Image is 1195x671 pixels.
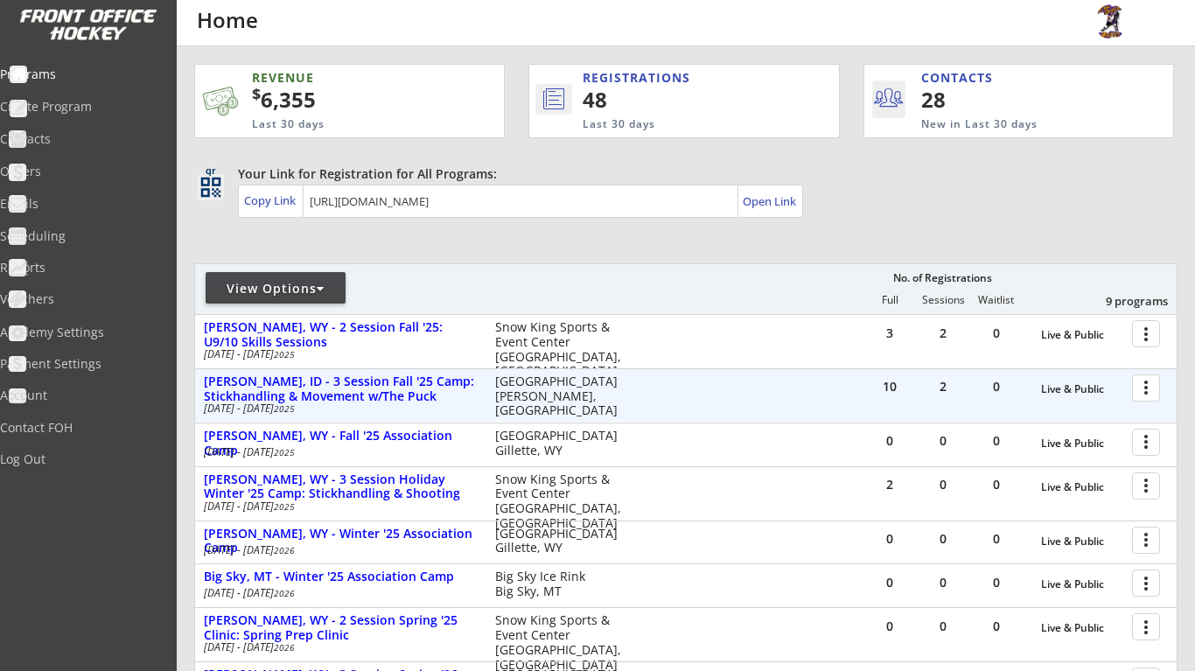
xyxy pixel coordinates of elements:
div: 0 [863,577,916,589]
div: No. of Registrations [888,272,996,284]
div: 2 [917,381,969,393]
div: Live & Public [1041,437,1123,450]
div: 0 [970,620,1023,633]
div: 0 [970,479,1023,491]
div: [PERSON_NAME], WY - Winter '25 Association Camp [204,527,477,556]
div: 9 programs [1077,293,1168,309]
div: Live & Public [1041,578,1123,591]
div: [DATE] - [DATE] [204,588,472,598]
div: Big Sky, MT - Winter '25 Association Camp [204,570,477,584]
div: Live & Public [1041,383,1123,395]
div: 0 [970,435,1023,447]
div: 48 [583,85,779,115]
div: Live & Public [1041,481,1123,493]
div: Snow King Sports & Event Center [GEOGRAPHIC_DATA], [GEOGRAPHIC_DATA] [495,320,632,379]
div: [DATE] - [DATE] [204,403,472,414]
div: Copy Link [244,192,299,208]
div: [DATE] - [DATE] [204,349,472,360]
div: 2 [863,479,916,491]
div: 2 [917,327,969,339]
div: 0 [917,620,969,633]
div: [GEOGRAPHIC_DATA] Gillette, WY [495,429,632,458]
div: [GEOGRAPHIC_DATA] [PERSON_NAME], [GEOGRAPHIC_DATA] [495,374,632,418]
div: [PERSON_NAME], WY - 3 Session Holiday Winter '25 Camp: Stickhandling & Shooting [204,472,477,502]
button: more_vert [1132,613,1160,640]
div: 0 [917,577,969,589]
div: 28 [921,85,1029,115]
div: [PERSON_NAME], WY - Fall '25 Association Camp [204,429,477,458]
button: more_vert [1132,374,1160,402]
div: 0 [970,577,1023,589]
div: Big Sky Ice Rink Big Sky, MT [495,570,632,599]
em: 2025 [274,402,295,415]
div: Live & Public [1041,535,1123,548]
div: [DATE] - [DATE] [204,447,472,458]
div: [DATE] - [DATE] [204,642,472,653]
div: Last 30 days [583,117,766,132]
div: Your Link for Registration for All Programs: [238,165,1123,183]
button: qr_code [198,174,224,200]
button: more_vert [1132,472,1160,500]
div: [PERSON_NAME], ID - 3 Session Fall '25 Camp: Stickhandling & Movement w/The Puck [204,374,477,404]
div: Live & Public [1041,622,1123,634]
sup: $ [252,83,261,104]
button: more_vert [1132,429,1160,456]
div: 0 [863,620,916,633]
div: REGISTRATIONS [583,69,762,87]
div: [PERSON_NAME], WY - 2 Session Fall '25: U9/10 Skills Sessions [204,320,477,350]
div: View Options [206,280,346,297]
div: Open Link [743,194,798,209]
em: 2025 [274,446,295,458]
div: 0 [917,533,969,545]
div: 0 [970,327,1023,339]
button: more_vert [1132,570,1160,597]
div: 0 [970,533,1023,545]
div: Last 30 days [252,117,426,132]
em: 2026 [274,641,295,654]
div: New in Last 30 days [921,117,1092,132]
div: [GEOGRAPHIC_DATA] Gillette, WY [495,527,632,556]
div: 0 [970,381,1023,393]
em: 2026 [274,544,295,556]
div: REVENUE [252,69,426,87]
div: Waitlist [969,294,1022,306]
div: 0 [917,479,969,491]
div: [DATE] - [DATE] [204,501,472,512]
div: 3 [863,327,916,339]
em: 2025 [274,500,295,513]
button: more_vert [1132,320,1160,347]
div: CONTACTS [921,69,1001,87]
div: 6,355 [252,85,449,115]
button: more_vert [1132,527,1160,554]
div: Sessions [917,294,969,306]
div: Full [863,294,916,306]
em: 2026 [274,587,295,599]
div: 0 [863,533,916,545]
div: 10 [863,381,916,393]
div: Snow King Sports & Event Center [GEOGRAPHIC_DATA], [GEOGRAPHIC_DATA] [495,472,632,531]
div: 0 [917,435,969,447]
div: [DATE] - [DATE] [204,545,472,556]
em: 2025 [274,348,295,360]
div: qr [199,165,220,177]
div: 0 [863,435,916,447]
div: [PERSON_NAME], WY - 2 Session Spring '25 Clinic: Spring Prep Clinic [204,613,477,643]
div: Live & Public [1041,329,1123,341]
a: Open Link [743,189,798,213]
